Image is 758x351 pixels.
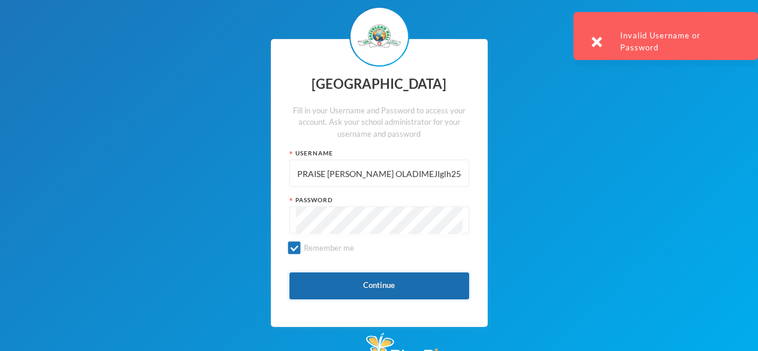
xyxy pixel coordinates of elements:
[289,73,469,96] div: [GEOGRAPHIC_DATA]
[299,243,359,253] span: Remember me
[289,149,469,158] div: Username
[289,105,469,140] div: Fill in your Username and Password to access your account. Ask your school administrator for your...
[289,272,469,299] button: Continue
[573,12,758,60] div: Invalid Username or Password
[289,196,469,205] div: Password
